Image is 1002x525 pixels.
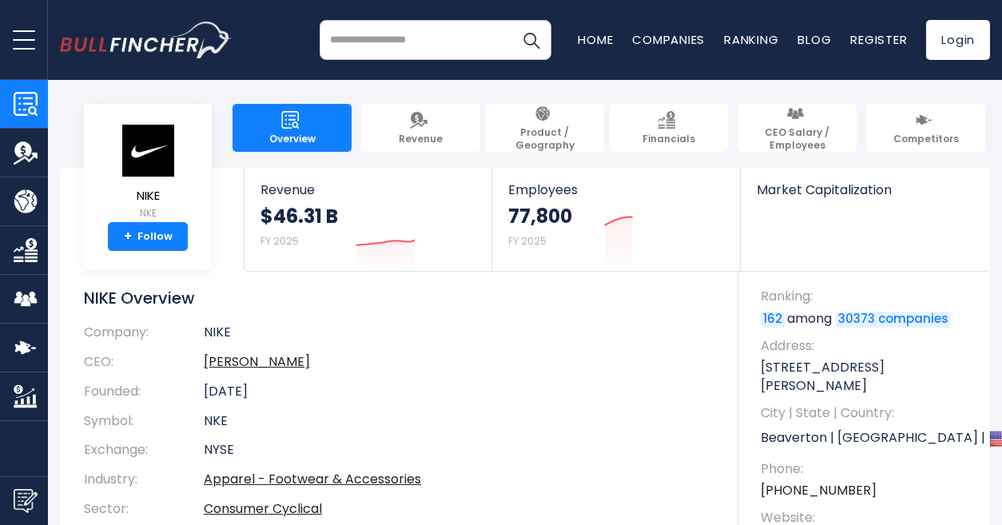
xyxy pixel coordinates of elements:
a: Consumer Cyclical [204,499,322,518]
p: [STREET_ADDRESS][PERSON_NAME] [761,359,974,395]
a: 162 [761,312,785,328]
a: Companies [632,31,705,48]
span: City | State | Country: [761,404,974,422]
span: Address: [761,337,974,355]
p: among [761,310,974,328]
a: Overview [233,104,352,152]
span: Revenue [399,133,443,145]
span: Phone: [761,460,974,478]
a: Login [926,20,990,60]
th: Exchange: [84,436,204,465]
a: Ranking [724,31,778,48]
a: Financials [609,104,728,152]
th: Founded: [84,377,204,407]
img: bullfincher logo [60,22,232,58]
a: Register [850,31,907,48]
small: FY 2025 [508,234,547,248]
span: Employees [508,182,723,197]
span: Revenue [260,182,475,197]
a: Competitors [866,104,985,152]
a: 30373 companies [836,312,951,328]
h1: NIKE Overview [84,288,714,308]
td: NIKE [204,324,714,348]
a: Product / Geography [485,104,604,152]
a: +Follow [108,222,188,251]
small: FY 2025 [260,234,299,248]
a: Go to homepage [60,22,232,58]
span: Market Capitalization [757,182,972,197]
a: Home [578,31,613,48]
a: ceo [204,352,310,371]
a: CEO Salary / Employees [738,104,857,152]
span: CEO Salary / Employees [746,126,849,151]
a: Market Capitalization [741,168,988,225]
a: Apparel - Footwear & Accessories [204,470,421,488]
span: Ranking: [761,288,974,305]
span: Product / Geography [493,126,596,151]
th: Industry: [84,465,204,495]
td: [DATE] [204,377,714,407]
th: Sector: [84,495,204,524]
th: CEO: [84,348,204,377]
th: Company: [84,324,204,348]
span: Competitors [893,133,959,145]
strong: 77,800 [508,204,572,229]
p: Beaverton | [GEOGRAPHIC_DATA] | US [761,427,974,451]
a: Revenue $46.31 B FY 2025 [245,168,491,271]
small: NKE [120,206,176,221]
a: Revenue [361,104,480,152]
span: Financials [642,133,695,145]
td: NYSE [204,436,714,465]
td: NKE [204,407,714,436]
strong: + [124,229,132,244]
a: [PHONE_NUMBER] [761,482,877,499]
th: Symbol: [84,407,204,436]
span: Overview [269,133,316,145]
button: Search [511,20,551,60]
a: Employees 77,800 FY 2025 [492,168,739,271]
a: Blog [797,31,831,48]
a: NIKE NKE [119,123,177,223]
strong: $46.31 B [260,204,338,229]
span: NIKE [120,189,176,203]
